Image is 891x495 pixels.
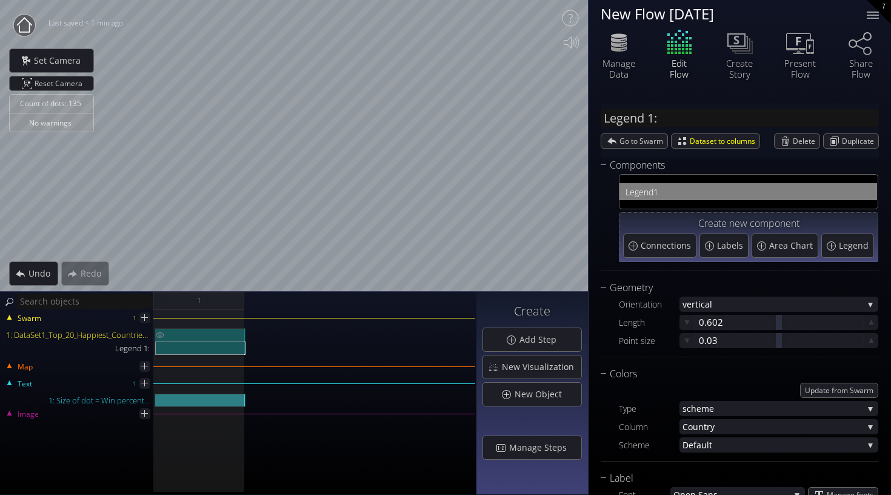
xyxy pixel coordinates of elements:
span: 1 [197,293,201,308]
div: Legend 1: [1,342,155,355]
div: Manage Data [598,58,640,79]
span: Map [17,362,33,372]
span: Swarm [17,313,41,324]
div: New Flow [DATE] [601,6,852,21]
span: Duplicate [842,134,878,148]
div: Present Flow [779,58,821,79]
span: Reset Camera [35,76,87,90]
div: Components [601,158,864,173]
div: Type [619,401,679,416]
div: Colors [601,366,864,382]
div: Point size [619,333,679,348]
span: Manage Steps [509,442,574,454]
span: sc [682,401,691,416]
div: Orientation [619,297,679,312]
div: 1: DataSet1_Top_20_Happiest_Countries_2017_2023_with_coords.csv [1,328,155,342]
div: 1: Size of dot = Win percent... [1,394,155,407]
span: ult [701,437,863,453]
span: Go to Swarm [619,134,667,148]
div: Create Story [718,58,761,79]
span: Defa [682,437,701,453]
span: Update from Swarm [801,383,878,397]
div: Share Flow [839,58,882,79]
img: eye.svg [155,328,165,341]
span: Labels [717,240,746,252]
span: Legend [626,184,653,200]
input: Search objects [17,294,152,309]
span: Text [17,379,32,389]
span: Connections [641,240,694,252]
span: New Object [514,388,569,400]
span: Undo [28,268,58,280]
span: 1 [653,184,871,200]
span: heme [691,401,863,416]
span: Legend [839,240,872,252]
span: Dataset to columns [690,134,759,148]
div: Column [619,419,679,434]
div: Label [601,471,864,486]
div: Create new component [623,217,874,232]
span: try [704,419,863,434]
div: 1 [133,311,136,326]
span: Image [17,409,39,420]
span: Add Step [519,334,564,346]
div: Scheme [619,437,679,453]
h3: Create [482,305,582,318]
div: Undo action [9,261,58,286]
div: Length [619,315,679,330]
span: Coun [682,419,704,434]
div: Geometry [601,280,864,295]
div: 1 [133,376,136,391]
span: Set Camera [33,55,88,67]
span: al [705,297,863,312]
span: vertic [682,297,705,312]
span: New Visualization [501,361,581,373]
span: Delete [793,134,819,148]
span: Area Chart [769,240,816,252]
